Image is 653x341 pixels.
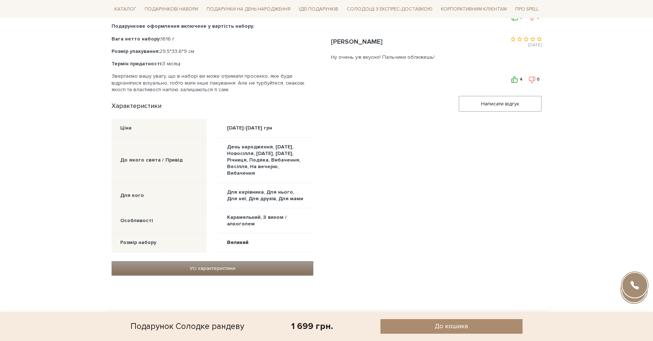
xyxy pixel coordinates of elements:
[142,4,201,15] span: Подарункові набори
[227,144,305,177] div: День народження, [DATE], Новосілля, [DATE], [DATE], Річниця, Подяка, Вибачення, Весілля, На вечер...
[120,239,156,246] div: Розмір набору
[227,239,249,245] a: Великий
[509,76,525,83] button: 4
[344,3,435,15] a: Солодощі з експрес-доставкою
[112,61,163,67] b: Термін придатності:
[331,38,383,46] span: [PERSON_NAME]
[464,96,537,111] span: Написати відгук
[520,77,523,82] span: 4
[227,214,305,227] div: Карамельний, З вином / алкоголем
[331,50,541,69] div: Ну очень уж вкусно! Пальчики оближешь!
[512,4,541,15] span: Про Spell
[227,125,272,131] div: [DATE]-[DATE] грн
[537,77,540,82] span: 0
[526,76,542,83] button: 0
[112,36,313,42] p: 1616 г
[120,125,132,131] div: Ціна
[435,322,468,330] span: До кошика
[296,4,341,15] span: Ідеї подарунків
[112,36,161,42] b: Вага нетто набору:
[436,35,541,49] div: [DATE]
[120,217,153,224] div: Особливості
[112,23,254,29] b: Подарункове оформлення включене у вартість набору.
[120,192,144,199] div: Для кого
[120,157,183,163] div: До якого свята / Привід
[112,4,139,15] span: Каталог
[459,96,541,112] button: Написати відгук
[112,61,313,67] p: 3 місяці
[291,321,333,332] div: 1 699 грн.
[112,73,313,93] p: Звертаємо вашу увагу, що в наборі ви може отримати просекко, яке буде відрізнятися візуально, тоб...
[112,48,160,54] b: Розмір упакування:
[112,48,313,55] p: 29,5*33,6*9 см
[130,319,244,334] div: Подарунок Солодке рандеву
[438,3,510,15] a: Корпоративним клієнтам
[227,189,305,202] div: Для керівника, Для нього, Для неї, Для друзів, Для мами
[112,261,313,275] a: Усі характеристики
[107,99,318,110] div: Характеристики
[380,319,523,334] button: До кошика
[204,4,293,15] span: Подарунки на День народження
